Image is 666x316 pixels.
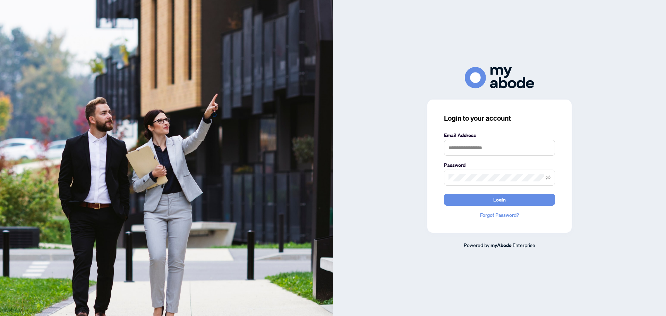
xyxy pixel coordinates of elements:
[444,161,555,169] label: Password
[464,242,489,248] span: Powered by
[444,194,555,206] button: Login
[465,67,534,88] img: ma-logo
[546,175,550,180] span: eye-invisible
[444,113,555,123] h3: Login to your account
[490,241,512,249] a: myAbode
[444,131,555,139] label: Email Address
[493,194,506,205] span: Login
[513,242,535,248] span: Enterprise
[444,211,555,219] a: Forgot Password?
